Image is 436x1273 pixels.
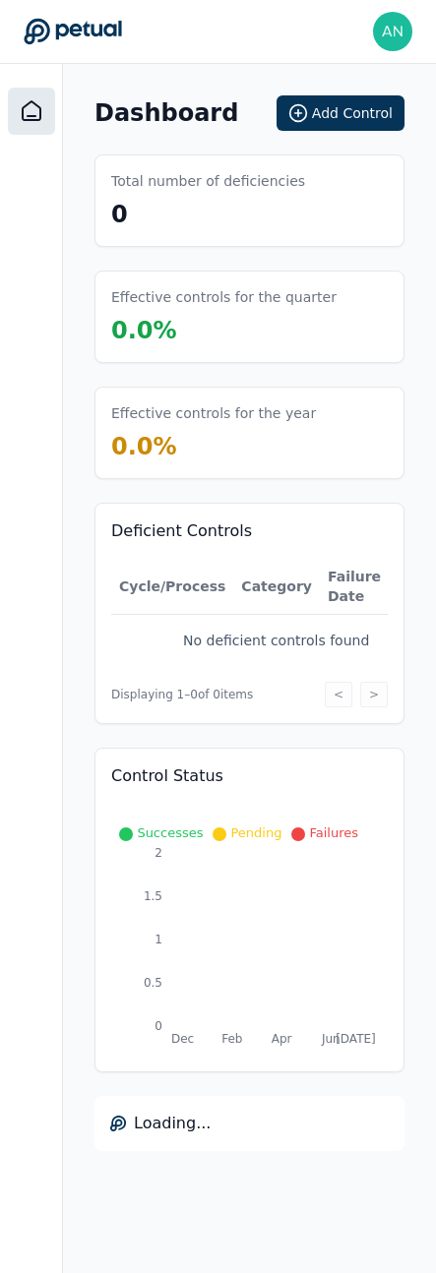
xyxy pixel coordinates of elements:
span: 0.0 % [111,317,177,344]
button: Add Control [277,95,405,131]
tspan: Dec [171,1032,194,1046]
tspan: [DATE] [336,1032,376,1046]
h3: Effective controls for the quarter [111,287,337,307]
th: Failure Date [320,559,389,615]
tspan: 1 [155,933,162,946]
tspan: 0 [155,1019,162,1033]
span: Successes [137,825,203,840]
span: 0 [111,201,128,228]
span: 0.0 % [111,433,177,460]
a: Go to Dashboard [24,18,122,45]
h3: Total number of deficiencies [111,171,305,191]
button: > [360,682,388,707]
th: Cycle/Process [111,559,233,615]
span: Failures [309,825,358,840]
h3: Control Status [111,764,388,788]
button: < [325,682,352,707]
span: Displaying 1– 0 of 0 items [111,687,253,702]
a: Dashboard [8,88,55,135]
img: andrew+doordash@petual.ai [373,12,412,51]
h3: Effective controls for the year [111,403,316,423]
div: Loading... [94,1096,405,1151]
span: Pending [230,825,281,840]
tspan: 0.5 [144,976,162,990]
tspan: Feb [221,1032,242,1046]
tspan: 2 [155,846,162,860]
tspan: 1.5 [144,889,162,903]
tspan: Apr [272,1032,292,1046]
tspan: Jun [321,1032,341,1046]
h1: Dashboard [94,97,238,129]
th: Category [233,559,320,615]
h3: Deficient Controls [111,519,388,543]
